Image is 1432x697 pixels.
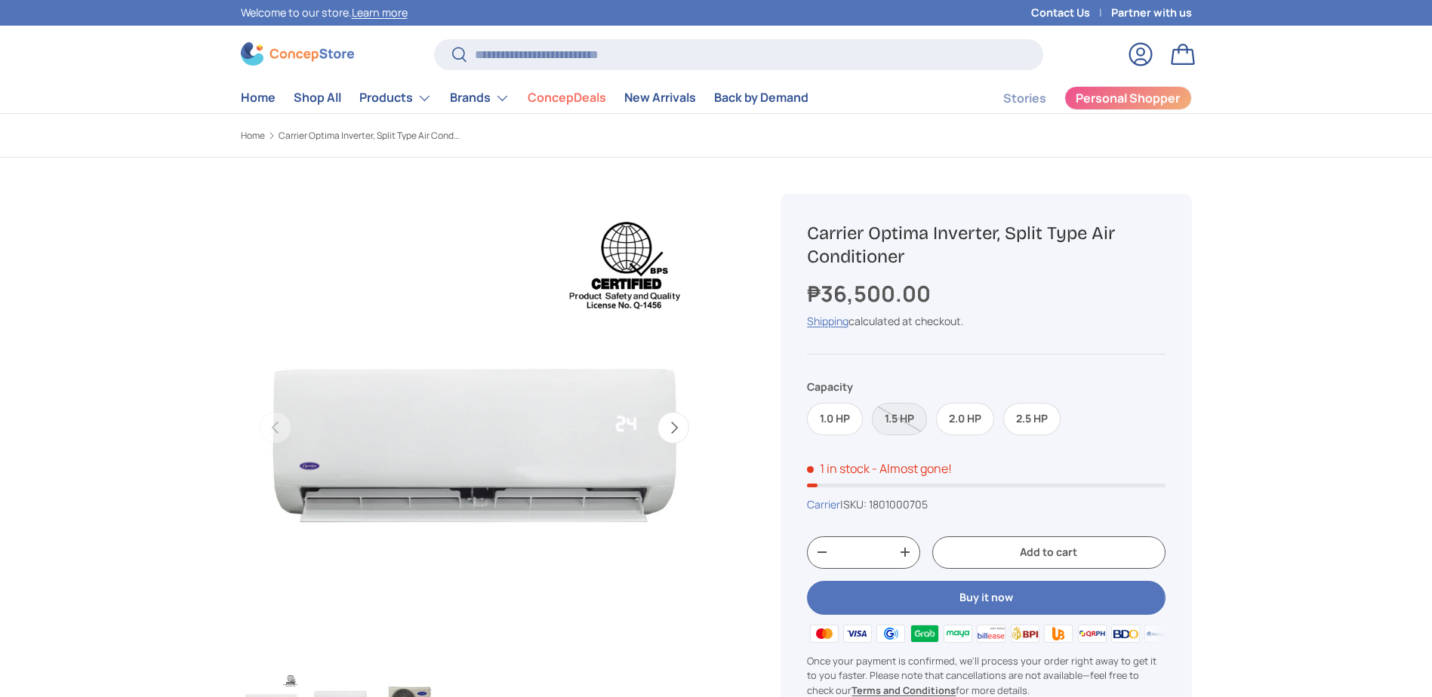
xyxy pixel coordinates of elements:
a: Personal Shopper [1064,86,1192,110]
h1: Carrier Optima Inverter, Split Type Air Conditioner [807,222,1165,269]
img: ubp [1042,622,1075,645]
a: Home [241,131,265,140]
a: Carrier [807,497,840,511]
button: Buy it now [807,581,1165,615]
img: billease [975,622,1008,645]
div: calculated at checkout. [807,313,1165,329]
img: bdo [1109,622,1142,645]
a: Partner with us [1111,5,1192,21]
img: master [807,622,840,645]
img: qrph [1075,622,1108,645]
summary: Products [350,83,441,113]
summary: Brands [441,83,519,113]
a: Terms and Conditions [852,683,956,697]
a: Shop All [294,83,341,112]
span: SKU: [843,497,867,511]
img: grabpay [907,622,941,645]
a: Home [241,83,276,112]
img: maya [941,622,975,645]
a: New Arrivals [624,83,696,112]
img: visa [841,622,874,645]
nav: Breadcrumbs [241,129,745,143]
span: 1801000705 [869,497,928,511]
a: Contact Us [1031,5,1111,21]
nav: Primary [241,83,808,113]
img: metrobank [1142,622,1175,645]
a: Carrier Optima Inverter, Split Type Air Conditioner [279,131,460,140]
label: Sold out [872,403,927,435]
legend: Capacity [807,379,853,395]
a: Products [359,83,432,113]
p: Welcome to our store. [241,5,408,21]
p: - Almost gone! [872,460,952,477]
img: gcash [874,622,907,645]
a: Brands [450,83,510,113]
span: Personal Shopper [1076,92,1180,104]
a: Stories [1003,84,1046,113]
span: 1 in stock [807,460,870,477]
strong: ₱36,500.00 [807,278,935,309]
nav: Secondary [967,83,1192,113]
a: Shipping [807,314,848,328]
img: bpi [1009,622,1042,645]
a: ConcepDeals [528,83,606,112]
button: Add to cart [932,536,1165,569]
a: Back by Demand [714,83,808,112]
img: ConcepStore [241,42,354,66]
span: | [840,497,928,511]
a: Learn more [352,5,408,20]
